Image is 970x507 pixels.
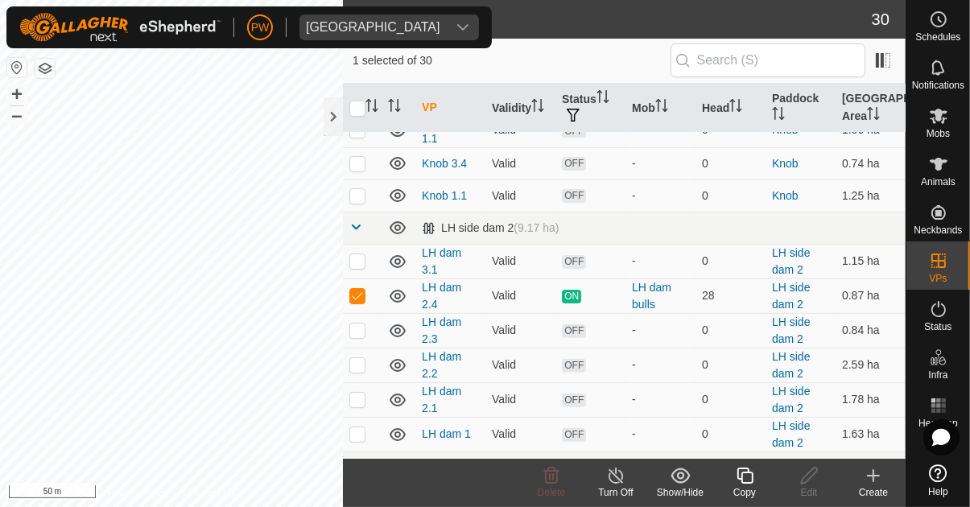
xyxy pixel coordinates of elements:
td: 0 [696,147,766,179]
p-sorticon: Activate to sort [365,101,378,114]
div: - [632,253,689,270]
td: 0 [696,348,766,382]
span: OFF [562,324,586,338]
td: 1.78 ha [836,382,906,417]
a: LH dam 2.1 [422,385,461,414]
td: Valid [485,244,555,278]
div: Copy [712,485,777,500]
div: Create [841,485,906,500]
td: Valid [485,348,555,382]
a: LH side dam 2 [772,419,810,449]
td: Valid [485,179,555,212]
span: Infra [928,370,947,380]
td: Valid [485,278,555,313]
td: 1.15 ha [836,244,906,278]
p-sorticon: Activate to sort [655,101,668,114]
div: - [632,357,689,373]
a: Help [906,458,970,503]
a: LH side dam 2 [772,350,810,380]
span: Heatmap [918,418,958,428]
img: Gallagher Logo [19,13,221,42]
span: Help [928,487,948,497]
div: LH side dam 2 [422,221,559,235]
button: Map Layers [35,59,55,78]
a: Knob [772,157,799,170]
th: [GEOGRAPHIC_DATA] Area [836,84,906,133]
h2: In Rotation [353,10,872,29]
span: OFF [562,189,586,203]
td: Valid [485,417,555,451]
p-sorticon: Activate to sort [388,101,401,114]
a: LH dam 2.3 [422,315,461,345]
span: Status [924,322,951,332]
span: OFF [562,394,586,407]
th: Validity [485,84,555,133]
p-sorticon: Activate to sort [867,109,880,122]
td: 0 [696,417,766,451]
th: Paddock [766,84,836,133]
td: 1.25 ha [836,179,906,212]
span: Kawhia Farm [299,14,447,40]
button: Reset Map [7,58,27,77]
div: [GEOGRAPHIC_DATA] [306,21,440,34]
div: - [632,391,689,408]
input: Search (S) [671,43,865,77]
span: OFF [562,255,586,269]
span: Animals [921,177,956,187]
td: Valid [485,382,555,417]
div: - [632,188,689,204]
span: (9.17 ha) [514,221,559,234]
td: 0.74 ha [836,147,906,179]
div: Edit [777,485,841,500]
div: dropdown trigger [447,14,479,40]
div: Turn Off [584,485,648,500]
span: 30 [872,7,890,31]
th: VP [415,84,485,133]
a: Contact Us [188,486,235,501]
td: 0.87 ha [836,278,906,313]
a: LH dam 3.1 [422,246,461,276]
div: LH dam bulls [632,279,689,313]
span: OFF [562,428,586,442]
a: LH side dam 2 [772,315,810,345]
span: PW [251,19,270,36]
span: 1 selected of 30 [353,52,671,69]
span: OFF [562,124,586,138]
td: 0 [696,382,766,417]
td: 0 [696,244,766,278]
td: 0.84 ha [836,313,906,348]
a: Knob 3.4 [422,157,467,170]
div: - [632,426,689,443]
th: Mob [625,84,696,133]
a: LH dam 2.4 [422,281,461,311]
td: 2.59 ha [836,348,906,382]
a: LH dam 1 [422,427,471,440]
span: Mobs [927,129,950,138]
p-sorticon: Activate to sort [531,101,544,114]
a: Knob 1.1 [422,189,467,202]
span: Schedules [915,32,960,42]
a: LH dam 2.2 [422,350,461,380]
td: 28 [696,278,766,313]
span: Delete [538,487,566,498]
td: Valid [485,147,555,179]
td: Valid [485,313,555,348]
p-sorticon: Activate to sort [729,101,742,114]
p-sorticon: Activate to sort [772,109,785,122]
a: LH side dam 2 [772,385,810,414]
span: OFF [562,359,586,373]
th: Status [555,84,625,133]
a: Oldhouse 1.1 [422,115,470,145]
span: Neckbands [914,225,962,235]
td: 1.63 ha [836,417,906,451]
a: Privacy Policy [108,486,168,501]
td: 0 [696,313,766,348]
button: + [7,84,27,104]
p-sorticon: Activate to sort [596,93,609,105]
a: LH side dam 2 [772,246,810,276]
span: ON [562,290,581,303]
div: - [632,322,689,339]
span: OFF [562,157,586,171]
th: Head [696,84,766,133]
a: Knob [772,189,799,202]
